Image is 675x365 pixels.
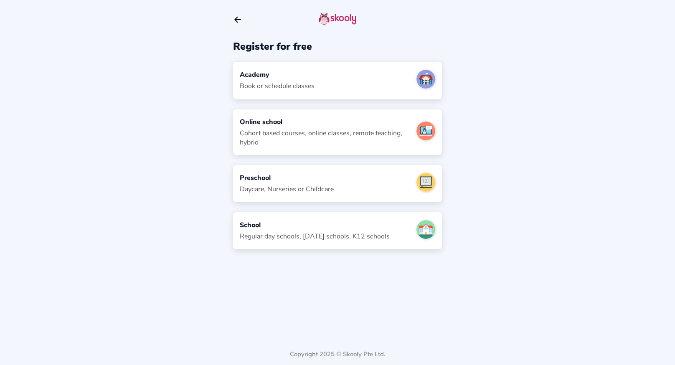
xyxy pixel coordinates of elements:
div: Cohort based courses, online classes, remote teaching, hybrid [240,129,410,147]
div: Regular day schools, [DATE] schools, K12 schools [240,232,390,241]
div: School [240,221,390,230]
div: Daycare, Nurseries or Childcare [240,185,334,194]
div: Preschool [240,173,334,182]
div: Academy [240,70,315,79]
div: Book or schedule classes [240,81,315,91]
div: Online school [240,117,410,127]
button: arrow back outline [233,15,242,24]
div: Register for free [233,40,442,53]
img: skooly-logo.png [319,12,356,25]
